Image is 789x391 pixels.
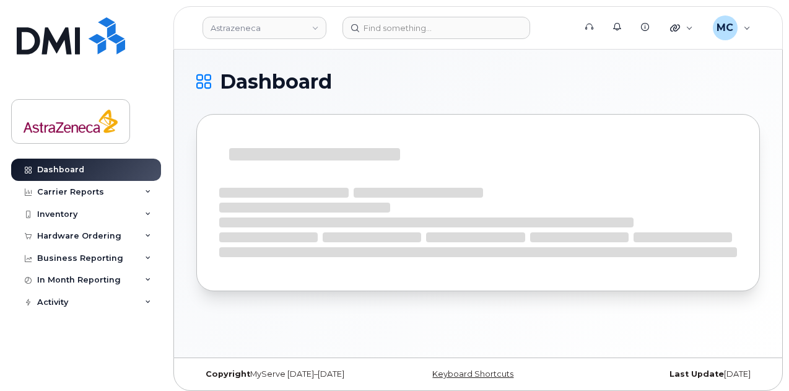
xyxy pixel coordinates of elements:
[220,72,332,91] span: Dashboard
[669,369,724,379] strong: Last Update
[206,369,250,379] strong: Copyright
[572,369,760,379] div: [DATE]
[196,369,384,379] div: MyServe [DATE]–[DATE]
[432,369,513,379] a: Keyboard Shortcuts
